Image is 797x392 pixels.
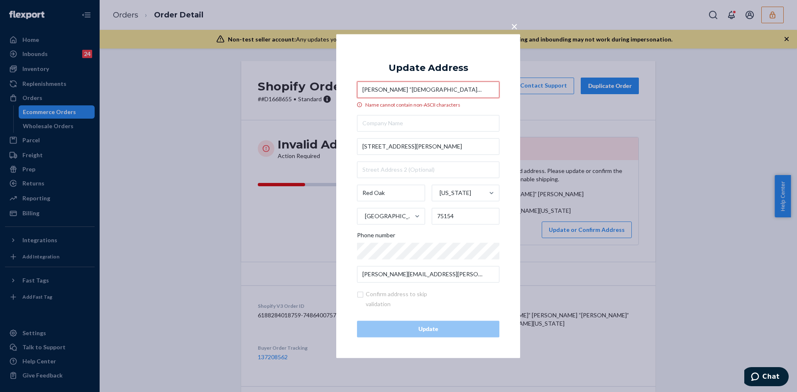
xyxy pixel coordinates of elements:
[357,138,499,155] input: Street Address
[511,19,518,33] span: ×
[432,208,500,224] input: ZIP Code
[357,161,499,178] input: Street Address 2 (Optional)
[357,231,395,243] span: Phone number
[357,185,425,201] input: City
[364,325,492,333] div: Update
[389,63,468,73] div: Update Address
[440,189,471,197] div: [US_STATE]
[744,367,789,388] iframe: Opens a widget where you can chat to one of our agents
[439,185,440,201] input: [US_STATE]
[365,212,414,220] div: [GEOGRAPHIC_DATA]
[357,115,499,131] input: Company Name
[357,81,499,98] input: Name cannot contain non-ASCII characters
[357,101,499,108] div: Name cannot contain non-ASCII characters
[357,266,499,282] input: Email (Only Required for International)
[364,208,365,224] input: [GEOGRAPHIC_DATA]
[357,321,499,337] button: Update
